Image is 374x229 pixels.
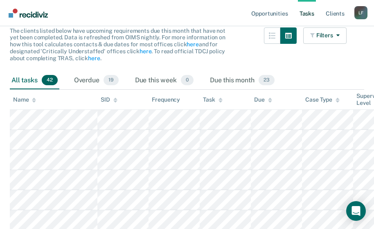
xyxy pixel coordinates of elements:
div: L F [354,6,367,19]
span: 19 [104,75,119,86]
button: Profile dropdown button [354,6,367,19]
div: Case Type [305,96,340,103]
div: Due this month23 [208,72,276,90]
span: 42 [42,75,58,86]
button: Filters [303,27,347,44]
div: Due [254,96,272,103]
a: here [140,48,151,54]
span: The clients listed below have upcoming requirements due this month that have not yet been complet... [10,27,225,61]
a: here [88,55,100,61]
div: Name [13,96,36,103]
span: 23 [259,75,275,86]
img: Recidiviz [9,9,48,18]
div: Task [203,96,222,103]
div: All tasks42 [10,72,59,90]
div: Frequency [152,96,180,103]
div: Overdue19 [72,72,120,90]
span: 0 [181,75,194,86]
a: here [187,41,198,48]
div: Due this week0 [133,72,195,90]
div: SID [101,96,117,103]
div: Open Intercom Messenger [346,201,366,221]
